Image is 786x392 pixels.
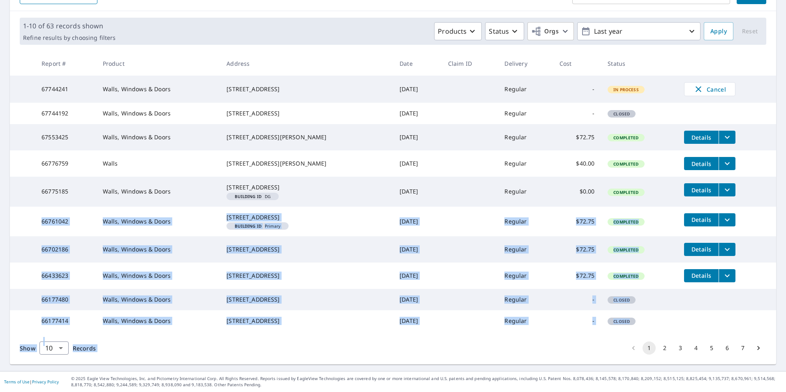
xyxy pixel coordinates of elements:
[684,213,719,226] button: detailsBtn-66761042
[227,317,386,325] div: [STREET_ADDRESS]
[553,103,601,124] td: -
[442,51,498,76] th: Claim ID
[498,51,553,76] th: Delivery
[227,109,386,118] div: [STREET_ADDRESS]
[220,51,393,76] th: Address
[35,103,96,124] td: 67744192
[684,157,719,170] button: detailsBtn-66776759
[23,21,116,31] p: 1-10 of 63 records shown
[498,310,553,332] td: Regular
[719,243,735,256] button: filesDropdownBtn-66702186
[498,263,553,289] td: Regular
[498,289,553,310] td: Regular
[393,236,442,263] td: [DATE]
[498,236,553,263] td: Regular
[626,341,766,355] nav: pagination navigation
[710,26,727,37] span: Apply
[438,26,467,36] p: Products
[96,76,220,103] td: Walls, Windows & Doors
[704,22,733,40] button: Apply
[643,341,656,355] button: page 1
[498,150,553,177] td: Regular
[531,26,559,37] span: Orgs
[498,207,553,236] td: Regular
[434,22,482,40] button: Products
[553,150,601,177] td: $40.00
[608,189,643,195] span: Completed
[32,379,59,385] a: Privacy Policy
[689,134,714,141] span: Details
[736,341,749,355] button: Go to page 7
[35,51,96,76] th: Report #
[393,289,442,310] td: [DATE]
[591,24,687,39] p: Last year
[719,183,735,196] button: filesDropdownBtn-66775185
[689,216,714,224] span: Details
[553,310,601,332] td: -
[608,297,635,303] span: Closed
[553,236,601,263] td: $72.75
[693,84,727,94] span: Cancel
[35,310,96,332] td: 66177414
[689,245,714,253] span: Details
[498,103,553,124] td: Regular
[553,263,601,289] td: $72.75
[227,295,386,304] div: [STREET_ADDRESS]
[35,76,96,103] td: 67744241
[752,341,765,355] button: Go to next page
[227,213,386,221] div: [STREET_ADDRESS]
[393,263,442,289] td: [DATE]
[35,150,96,177] td: 66776759
[577,22,700,40] button: Last year
[227,159,386,168] div: [STREET_ADDRESS][PERSON_NAME]
[227,85,386,93] div: [STREET_ADDRESS]
[393,150,442,177] td: [DATE]
[684,243,719,256] button: detailsBtn-66702186
[96,124,220,150] td: Walls, Windows & Doors
[608,247,643,253] span: Completed
[4,379,30,385] a: Terms of Use
[553,76,601,103] td: -
[553,177,601,206] td: $0.00
[658,341,671,355] button: Go to page 2
[719,157,735,170] button: filesDropdownBtn-66776759
[227,183,386,191] div: [STREET_ADDRESS]
[96,207,220,236] td: Walls, Windows & Doors
[608,87,644,92] span: In Process
[71,376,782,388] p: © 2025 Eagle View Technologies, Inc. and Pictometry International Corp. All Rights Reserved. Repo...
[230,194,275,198] span: DG
[35,207,96,236] td: 66761042
[527,22,574,40] button: Orgs
[498,177,553,206] td: Regular
[608,273,643,279] span: Completed
[393,207,442,236] td: [DATE]
[96,103,220,124] td: Walls, Windows & Doors
[39,341,69,355] div: Show 10 records
[498,124,553,150] td: Regular
[393,124,442,150] td: [DATE]
[705,341,718,355] button: Go to page 5
[608,135,643,141] span: Completed
[684,131,719,144] button: detailsBtn-67553425
[230,224,285,228] span: Primary
[684,82,735,96] button: Cancel
[73,344,96,352] span: Records
[96,51,220,76] th: Product
[96,150,220,177] td: Walls
[96,263,220,289] td: Walls, Windows & Doors
[96,236,220,263] td: Walls, Windows & Doors
[684,269,719,282] button: detailsBtn-66433623
[608,219,643,225] span: Completed
[553,51,601,76] th: Cost
[689,186,714,194] span: Details
[689,341,703,355] button: Go to page 4
[498,76,553,103] td: Regular
[393,51,442,76] th: Date
[39,337,69,360] div: 10
[719,213,735,226] button: filesDropdownBtn-66761042
[227,133,386,141] div: [STREET_ADDRESS][PERSON_NAME]
[96,289,220,310] td: Walls, Windows & Doors
[235,194,261,198] em: Building ID
[23,34,116,42] p: Refine results by choosing filters
[553,207,601,236] td: $72.75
